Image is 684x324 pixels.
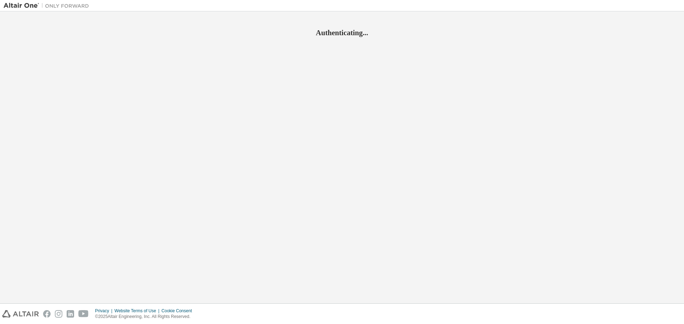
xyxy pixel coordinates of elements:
div: Privacy [95,308,114,314]
img: altair_logo.svg [2,310,39,318]
img: Altair One [4,2,93,9]
div: Cookie Consent [161,308,196,314]
img: facebook.svg [43,310,51,318]
p: © 2025 Altair Engineering, Inc. All Rights Reserved. [95,314,196,320]
img: linkedin.svg [67,310,74,318]
div: Website Terms of Use [114,308,161,314]
h2: Authenticating... [4,28,680,37]
img: instagram.svg [55,310,62,318]
img: youtube.svg [78,310,89,318]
